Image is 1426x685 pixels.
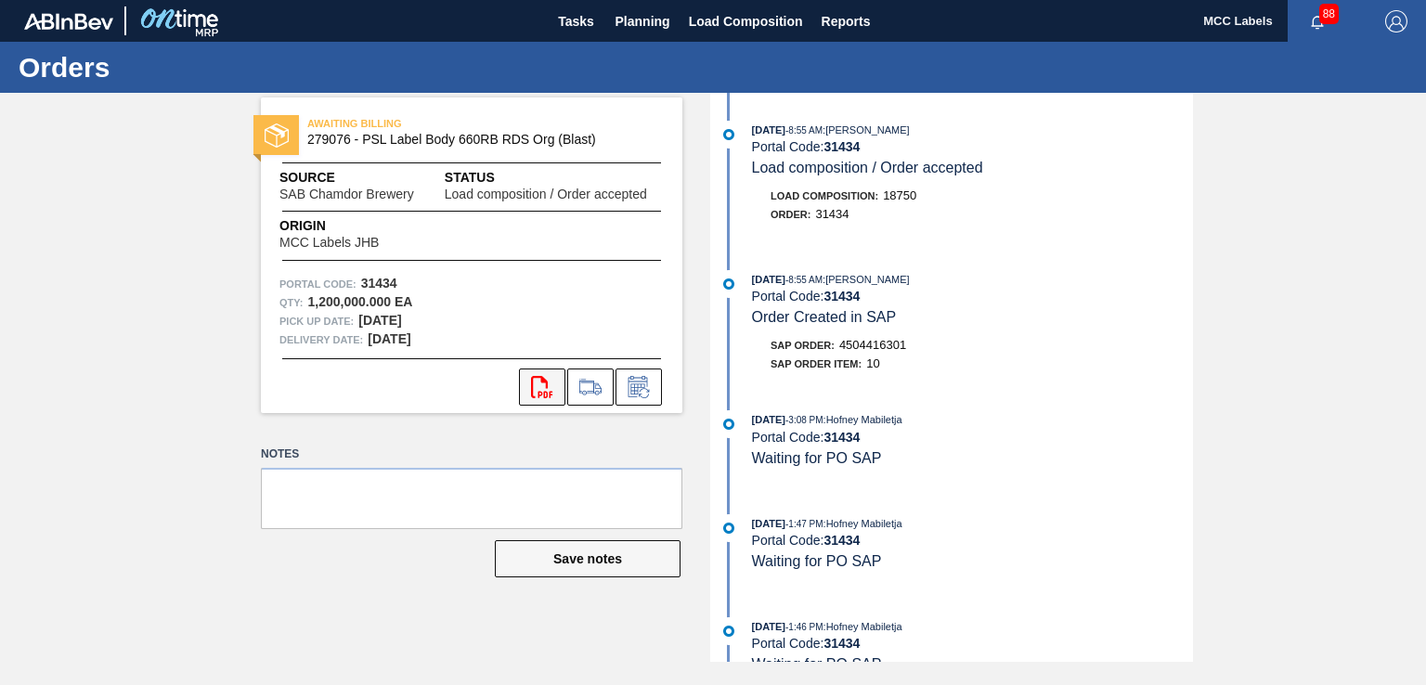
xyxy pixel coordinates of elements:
[752,450,882,466] span: Waiting for PO SAP
[261,441,682,468] label: Notes
[358,313,401,328] strong: [DATE]
[771,358,862,369] span: SAP Order Item:
[752,160,983,175] span: Load composition / Order accepted
[823,621,902,632] span: : Hofney Mabiletja
[785,125,823,136] span: - 8:55 AM
[279,216,425,236] span: Origin
[752,533,1193,548] div: Portal Code:
[752,621,785,632] span: [DATE]
[771,209,810,220] span: Order :
[823,139,860,154] strong: 31434
[785,519,823,529] span: - 1:47 PM
[752,430,1193,445] div: Portal Code:
[823,124,910,136] span: : [PERSON_NAME]
[19,57,348,78] h1: Orders
[785,622,823,632] span: - 1:46 PM
[279,236,379,250] span: MCC Labels JHB
[445,168,664,187] span: Status
[723,278,734,290] img: atual
[823,533,860,548] strong: 31434
[279,293,303,312] span: Qty :
[307,133,644,147] span: 279076 - PSL Label Body 660RB RDS Org (Blast)
[723,129,734,140] img: atual
[616,368,662,406] div: Inform order change
[752,656,882,672] span: Waiting for PO SAP
[866,356,879,370] span: 10
[883,188,916,202] span: 18750
[771,190,878,201] span: Load Composition :
[1385,10,1407,32] img: Logout
[519,368,565,406] div: Open PDF file
[823,289,860,304] strong: 31434
[723,419,734,430] img: atual
[279,275,356,293] span: Portal Code:
[752,274,785,285] span: [DATE]
[823,414,902,425] span: : Hofney Mabiletja
[752,309,897,325] span: Order Created in SAP
[723,626,734,637] img: atual
[567,368,614,406] div: Go to Load Composition
[823,636,860,651] strong: 31434
[1319,4,1339,24] span: 88
[752,124,785,136] span: [DATE]
[752,518,785,529] span: [DATE]
[752,289,1193,304] div: Portal Code:
[265,123,289,148] img: status
[495,540,681,577] button: Save notes
[785,415,823,425] span: - 3:08 PM
[24,13,113,30] img: TNhmsLtSVTkK8tSr43FrP2fwEKptu5GPRR3wAAAABJRU5ErkJggg==
[368,331,410,346] strong: [DATE]
[307,114,567,133] span: AWAITING BILLING
[556,10,597,32] span: Tasks
[279,187,414,201] span: SAB Chamdor Brewery
[823,518,902,529] span: : Hofney Mabiletja
[839,338,906,352] span: 4504416301
[822,10,871,32] span: Reports
[1288,8,1347,34] button: Notifications
[689,10,803,32] span: Load Composition
[307,294,412,309] strong: 1,200,000.000 EA
[752,553,882,569] span: Waiting for PO SAP
[752,636,1193,651] div: Portal Code:
[823,430,860,445] strong: 31434
[279,312,354,330] span: Pick up Date:
[752,139,1193,154] div: Portal Code:
[279,330,363,349] span: Delivery Date:
[445,187,647,201] span: Load composition / Order accepted
[616,10,670,32] span: Planning
[815,207,849,221] span: 31434
[361,276,397,291] strong: 31434
[723,523,734,534] img: atual
[785,275,823,285] span: - 8:55 AM
[823,274,910,285] span: : [PERSON_NAME]
[771,340,835,351] span: SAP Order:
[279,168,445,187] span: Source
[752,414,785,425] span: [DATE]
